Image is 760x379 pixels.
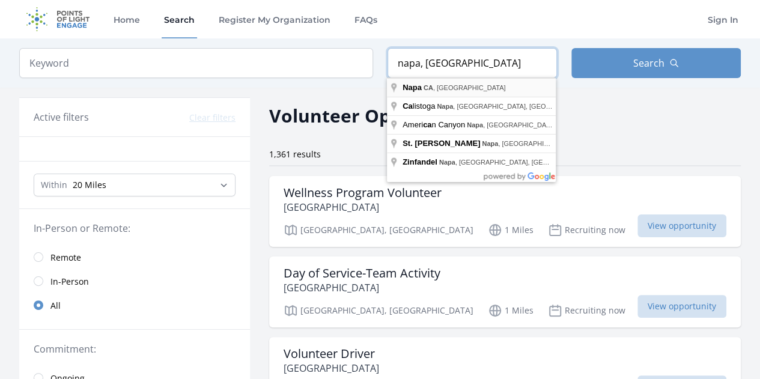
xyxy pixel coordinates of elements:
[284,186,442,200] h3: Wellness Program Volunteer
[439,159,455,166] span: Napa
[284,361,379,375] p: [GEOGRAPHIC_DATA]
[403,102,437,111] span: listoga
[269,102,492,129] h2: Volunteer Opportunities
[548,223,625,237] p: Recruiting now
[403,139,480,148] span: St. [PERSON_NAME]
[488,303,534,318] p: 1 Miles
[19,269,250,293] a: In-Person
[50,276,89,288] span: In-Person
[424,84,433,91] span: CA
[548,303,625,318] p: Recruiting now
[50,252,81,264] span: Remote
[34,174,236,196] select: Search Radius
[19,48,373,78] input: Keyword
[439,159,600,166] span: , [GEOGRAPHIC_DATA], [GEOGRAPHIC_DATA]
[633,56,664,70] span: Search
[19,245,250,269] a: Remote
[19,293,250,317] a: All
[423,120,431,129] span: ca
[269,176,741,247] a: Wellness Program Volunteer [GEOGRAPHIC_DATA] [GEOGRAPHIC_DATA], [GEOGRAPHIC_DATA] 1 Miles Recruit...
[437,103,598,110] span: , [GEOGRAPHIC_DATA], [GEOGRAPHIC_DATA]
[34,110,89,124] h3: Active filters
[284,200,442,214] p: [GEOGRAPHIC_DATA]
[467,121,628,129] span: , [GEOGRAPHIC_DATA], [GEOGRAPHIC_DATA]
[437,103,453,110] span: Napa
[284,347,379,361] h3: Volunteer Driver
[189,112,236,124] button: Clear filters
[403,120,467,129] span: Ameri n Canyon
[637,214,726,237] span: View opportunity
[571,48,741,78] button: Search
[269,148,321,160] span: 1,361 results
[424,84,506,91] span: , [GEOGRAPHIC_DATA]
[388,48,557,78] input: Location
[50,300,61,312] span: All
[403,102,413,111] span: Ca
[284,303,473,318] p: [GEOGRAPHIC_DATA], [GEOGRAPHIC_DATA]
[482,140,643,147] span: , [GEOGRAPHIC_DATA], [GEOGRAPHIC_DATA]
[269,256,741,327] a: Day of Service-Team Activity [GEOGRAPHIC_DATA] [GEOGRAPHIC_DATA], [GEOGRAPHIC_DATA] 1 Miles Recru...
[34,342,236,356] legend: Commitment:
[403,157,437,166] span: Zinfandel
[284,280,440,295] p: [GEOGRAPHIC_DATA]
[284,266,440,280] h3: Day of Service-Team Activity
[467,121,483,129] span: Napa
[488,223,534,237] p: 1 Miles
[637,295,726,318] span: View opportunity
[34,221,236,235] legend: In-Person or Remote:
[284,223,473,237] p: [GEOGRAPHIC_DATA], [GEOGRAPHIC_DATA]
[482,140,498,147] span: Napa
[403,83,422,92] span: Napa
